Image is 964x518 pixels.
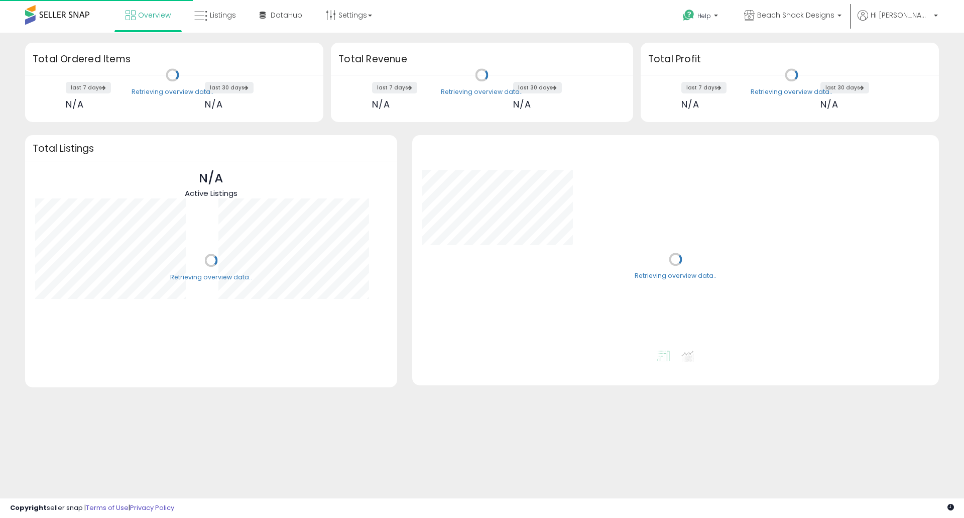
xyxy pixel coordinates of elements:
a: Hi [PERSON_NAME] [858,10,938,33]
span: Hi [PERSON_NAME] [871,10,931,20]
div: Retrieving overview data.. [441,87,523,96]
span: DataHub [271,10,302,20]
span: Listings [210,10,236,20]
span: Help [697,12,711,20]
i: Get Help [682,9,695,22]
span: Overview [138,10,171,20]
div: Retrieving overview data.. [635,272,716,281]
div: Retrieving overview data.. [751,87,832,96]
div: Retrieving overview data.. [170,273,252,282]
div: Retrieving overview data.. [132,87,213,96]
span: Beach Shack Designs [757,10,834,20]
a: Help [675,2,728,33]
